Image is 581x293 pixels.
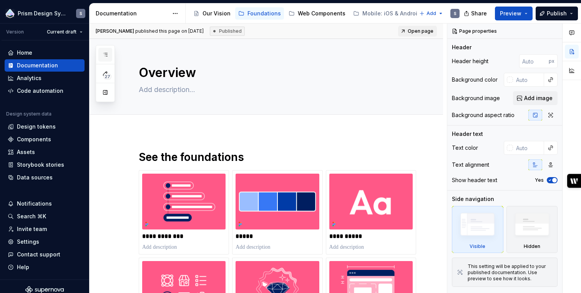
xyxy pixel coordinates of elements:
[286,7,349,20] a: Web Components
[190,6,415,21] div: Page tree
[17,62,58,69] div: Documentation
[519,54,549,68] input: Auto
[549,58,554,64] p: px
[203,10,231,17] div: Our Vision
[5,121,85,133] a: Design tokens
[5,210,85,223] button: Search ⌘K
[17,200,52,208] div: Notifications
[5,223,85,235] a: Invite team
[452,44,471,51] div: Header
[5,236,85,248] a: Settings
[6,111,51,117] div: Design system data
[17,49,32,57] div: Home
[5,85,85,97] a: Code automation
[17,148,35,156] div: Assets
[452,144,478,152] div: Text color
[5,47,85,59] a: Home
[452,206,503,253] div: Visible
[454,10,456,17] div: S
[398,26,437,37] a: Open page
[17,263,29,271] div: Help
[513,73,544,87] input: Auto
[513,141,544,155] input: Auto
[5,9,15,18] img: 106765b7-6fc4-4b5d-8be0-32f944830029.png
[500,10,521,17] span: Preview
[96,28,204,34] span: published this page on [DATE]
[17,87,63,95] div: Code automation
[298,10,345,17] div: Web Components
[17,123,56,131] div: Design tokens
[452,111,515,119] div: Background aspect ratio
[452,94,500,102] div: Background image
[452,176,497,184] div: Show header text
[210,27,245,36] div: Published
[471,10,487,17] span: Share
[80,10,82,17] div: S
[5,133,85,146] a: Components
[17,74,41,82] div: Analytics
[235,7,284,20] a: Foundations
[6,29,24,35] div: Version
[2,5,88,22] button: Prism Design SystemS
[17,174,53,181] div: Data sources
[96,28,134,34] span: [PERSON_NAME]
[535,177,544,183] label: Yes
[5,59,85,72] a: Documentation
[5,248,85,261] button: Contact support
[460,7,492,20] button: Share
[536,7,578,20] button: Publish
[452,130,483,138] div: Header text
[524,243,540,249] div: Hidden
[427,10,436,17] span: Add
[190,7,234,20] a: Our Vision
[524,94,553,102] span: Add image
[5,72,85,84] a: Analytics
[362,10,421,17] div: Mobile: iOS & Android
[5,171,85,184] a: Data sources
[17,161,64,169] div: Storybook stories
[247,10,281,17] div: Foundations
[452,161,489,169] div: Text alignment
[350,7,432,20] a: Mobile: iOS & Android
[452,76,498,84] div: Background color
[47,29,76,35] span: Current draft
[5,159,85,171] a: Storybook stories
[468,263,553,282] div: This setting will be applied to your published documentation. Use preview to see how it looks.
[470,243,485,249] div: Visible
[513,91,558,105] button: Add image
[17,238,39,246] div: Settings
[17,251,60,258] div: Contact support
[137,64,411,82] textarea: Overview
[43,27,86,37] button: Current draft
[96,10,168,17] div: Documentation
[5,198,85,210] button: Notifications
[17,225,47,233] div: Invite team
[547,10,567,17] span: Publish
[417,8,446,19] button: Add
[495,7,533,20] button: Preview
[5,146,85,158] a: Assets
[139,150,412,164] h1: See the foundations
[17,213,46,220] div: Search ⌘K
[17,136,51,143] div: Components
[18,10,67,17] div: Prism Design System
[506,206,558,253] div: Hidden
[452,57,488,65] div: Header height
[5,261,85,273] button: Help
[103,74,111,80] span: 27
[408,28,433,34] span: Open page
[452,195,494,203] div: Side navigation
